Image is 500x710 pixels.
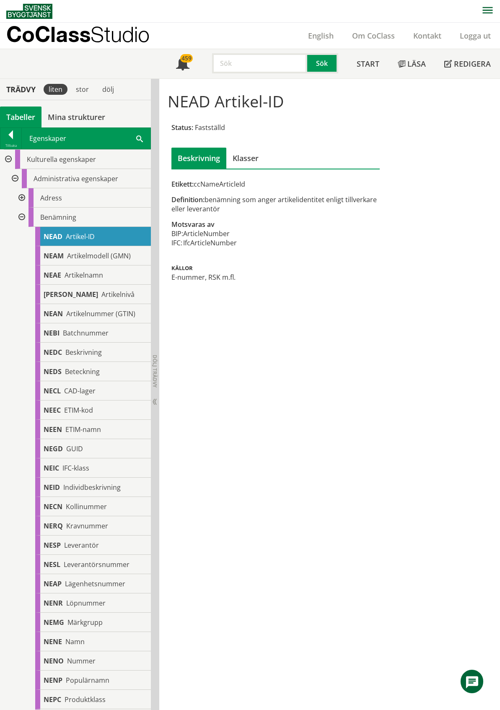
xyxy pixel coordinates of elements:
div: liten [44,84,67,95]
span: Sök i tabellen [136,134,143,143]
span: ETIM-namn [65,425,101,434]
div: ccNameArticleId [171,179,380,189]
a: Mina strukturer [41,107,111,127]
span: ETIM-kod [64,406,93,415]
span: NEEN [44,425,62,434]
td: IfcArticleNumber [183,238,237,247]
a: Redigera [435,49,500,78]
span: NEDS [44,367,62,376]
span: NENR [44,598,63,608]
span: NENE [44,637,62,646]
span: Kravnummer [66,521,108,531]
span: NEAP [44,579,62,588]
span: Adress [40,193,62,203]
span: NEDC [44,348,62,357]
span: Artikelnivå [101,290,135,299]
div: dölj [97,84,119,95]
div: Beskrivning [171,148,226,169]
span: NEAN [44,309,63,318]
td: BIP: [171,229,183,238]
span: NERQ [44,521,63,531]
span: Start [357,59,379,69]
a: Läsa [389,49,435,78]
td: IFC: [171,238,183,247]
span: Motsvaras av [171,220,215,229]
span: NESL [44,560,60,569]
span: Kollinummer [66,502,107,511]
span: Leverantör [64,541,99,550]
span: Artikelnummer (GTIN) [66,309,135,318]
div: stor [71,84,94,95]
span: CAD-lager [64,386,96,395]
span: Beteckning [65,367,100,376]
span: NEAD [44,232,62,241]
span: Artikelnamn [65,270,103,280]
span: GUID [66,444,83,453]
div: Egenskaper [22,128,150,149]
span: Lägenhetsnummer [65,579,125,588]
span: Produktklass [65,695,106,704]
span: Nummer [67,656,96,666]
span: NEMG [44,618,64,627]
span: [PERSON_NAME] [44,290,98,299]
span: NECN [44,502,62,511]
span: Batchnummer [63,328,109,338]
span: Artikelmodell (GMN) [67,251,131,260]
div: Klasser [226,148,265,169]
div: Tillbaka [0,142,21,149]
span: Etikett: [171,179,194,189]
span: NENO [44,656,64,666]
div: Trädvy [2,85,40,94]
span: Status: [171,123,193,132]
span: Kulturella egenskaper [27,155,96,164]
td: ArticleNumber [183,229,237,238]
div: benämning som anger artikelidentitet enligt tillverkare eller leverantör [171,195,380,213]
span: NESP [44,541,61,550]
span: Artikel-ID [66,232,95,241]
span: Individbeskrivning [63,483,121,492]
a: 459 [167,49,199,78]
img: Svensk Byggtjänst [6,4,52,19]
a: Kontakt [404,31,451,41]
span: Läsa [407,59,426,69]
span: Beskrivning [65,348,102,357]
div: 459 [180,54,193,62]
div: E-nummer, RSK m.fl. [171,273,380,282]
span: Notifikationer [176,58,189,71]
span: NEGD [44,444,63,453]
span: Märkgrupp [67,618,103,627]
span: NENP [44,676,62,685]
span: NEAE [44,270,61,280]
span: IFC-klass [62,463,89,473]
span: Benämning [40,213,76,222]
span: Namn [65,637,85,646]
a: Om CoClass [343,31,404,41]
span: NEAM [44,251,64,260]
a: CoClassStudio [6,23,168,49]
span: Populärnamn [66,676,109,685]
span: Dölj trädvy [151,355,158,388]
a: Start [347,49,389,78]
span: NEEC [44,406,61,415]
span: NEID [44,483,60,492]
span: NEPC [44,695,61,704]
button: Sök [307,53,338,73]
span: Administrativa egenskaper [34,174,118,183]
span: Redigera [454,59,491,69]
span: Leverantörsnummer [64,560,130,569]
span: NECL [44,386,61,395]
span: Definition: [171,195,205,204]
span: Löpnummer [66,598,106,608]
span: Fastställd [195,123,225,132]
input: Sök [212,53,307,73]
h1: NEAD Artikel-ID [168,92,492,110]
span: NEIC [44,463,59,473]
div: Källor [171,263,380,271]
p: CoClass [6,29,150,39]
a: English [299,31,343,41]
a: Logga ut [451,31,500,41]
span: Studio [91,22,150,47]
span: NEBI [44,328,60,338]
